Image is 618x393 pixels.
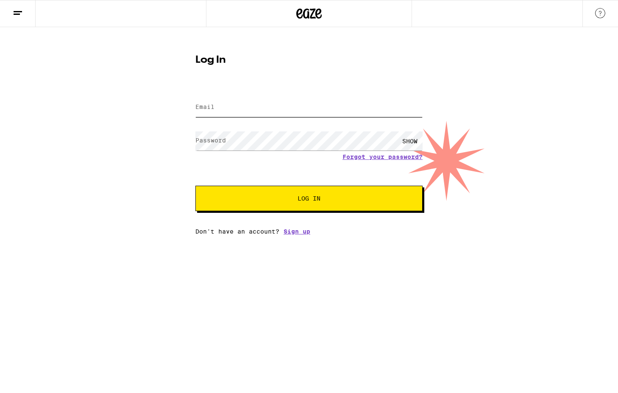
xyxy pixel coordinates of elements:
span: Log In [298,195,320,201]
span: Hi. Need any help? [5,6,61,13]
div: SHOW [397,131,423,151]
label: Email [195,103,214,110]
label: Password [195,137,226,144]
div: Don't have an account? [195,228,423,235]
h1: Log In [195,55,423,65]
a: Forgot your password? [342,153,423,160]
button: Log In [195,186,423,211]
input: Email [195,98,423,117]
a: Sign up [284,228,310,235]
